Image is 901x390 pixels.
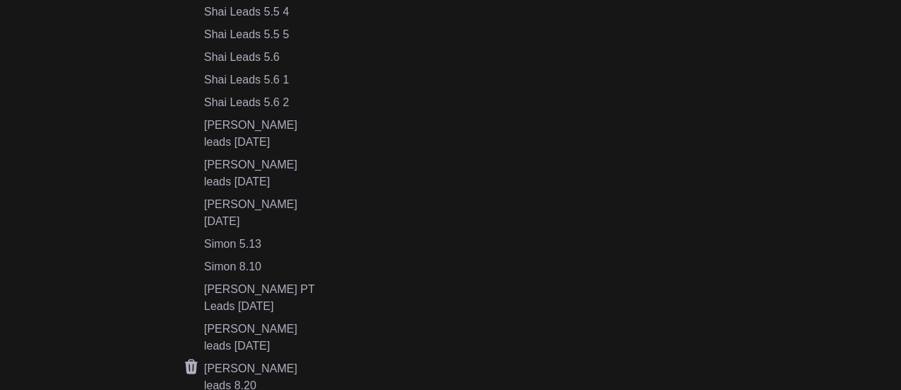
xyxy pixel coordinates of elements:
[204,258,323,275] div: Simon 8.10
[204,281,323,315] div: [PERSON_NAME] PT Leads [DATE]
[204,196,323,230] div: [PERSON_NAME] [DATE]
[204,321,323,355] div: [PERSON_NAME] leads [DATE]
[204,4,323,21] div: Shai Leads 5.5 4
[204,94,323,111] div: Shai Leads 5.6 2
[204,26,323,43] div: Shai Leads 5.5 5
[204,156,323,190] div: [PERSON_NAME] leads [DATE]
[204,117,323,151] div: [PERSON_NAME] leads [DATE]
[204,71,323,88] div: Shai Leads 5.6 1
[204,49,323,66] div: Shai Leads 5.6
[204,236,323,253] div: Simon 5.13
